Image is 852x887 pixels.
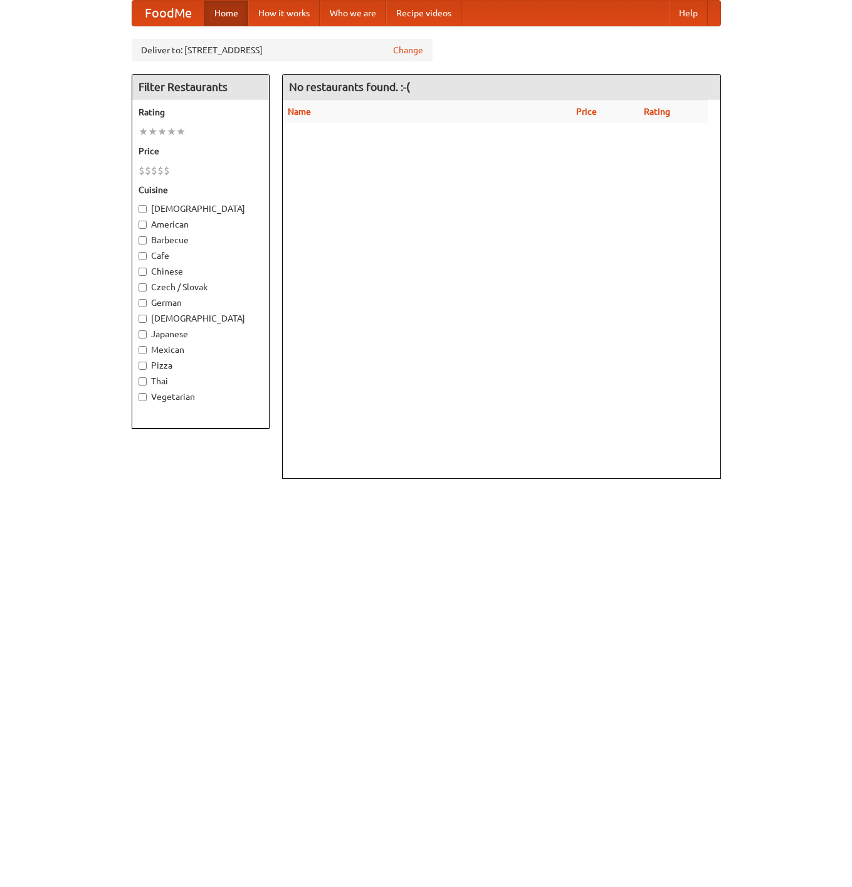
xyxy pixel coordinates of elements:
[139,202,263,215] label: [DEMOGRAPHIC_DATA]
[139,234,263,246] label: Barbecue
[139,205,147,213] input: [DEMOGRAPHIC_DATA]
[139,145,263,157] h5: Price
[576,107,597,117] a: Price
[139,315,147,323] input: [DEMOGRAPHIC_DATA]
[139,328,263,340] label: Japanese
[164,164,170,177] li: $
[139,330,147,339] input: Japanese
[139,299,147,307] input: German
[176,125,186,139] li: ★
[320,1,386,26] a: Who we are
[248,1,320,26] a: How it works
[139,164,145,177] li: $
[386,1,461,26] a: Recipe videos
[132,39,433,61] div: Deliver to: [STREET_ADDRESS]
[139,249,263,262] label: Cafe
[139,184,263,196] h5: Cuisine
[139,377,147,386] input: Thai
[204,1,248,26] a: Home
[139,297,263,309] label: German
[139,344,263,356] label: Mexican
[139,281,263,293] label: Czech / Slovak
[157,125,167,139] li: ★
[145,164,151,177] li: $
[669,1,708,26] a: Help
[157,164,164,177] li: $
[139,283,147,291] input: Czech / Slovak
[139,375,263,387] label: Thai
[139,362,147,370] input: Pizza
[139,218,263,231] label: American
[393,44,423,56] a: Change
[139,106,263,118] h5: Rating
[289,81,410,93] ng-pluralize: No restaurants found. :-(
[288,107,311,117] a: Name
[151,164,157,177] li: $
[139,265,263,278] label: Chinese
[139,221,147,229] input: American
[139,125,148,139] li: ★
[132,75,269,100] h4: Filter Restaurants
[139,391,263,403] label: Vegetarian
[644,107,670,117] a: Rating
[139,236,147,244] input: Barbecue
[132,1,204,26] a: FoodMe
[139,346,147,354] input: Mexican
[139,268,147,276] input: Chinese
[139,252,147,260] input: Cafe
[139,359,263,372] label: Pizza
[139,312,263,325] label: [DEMOGRAPHIC_DATA]
[139,393,147,401] input: Vegetarian
[167,125,176,139] li: ★
[148,125,157,139] li: ★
